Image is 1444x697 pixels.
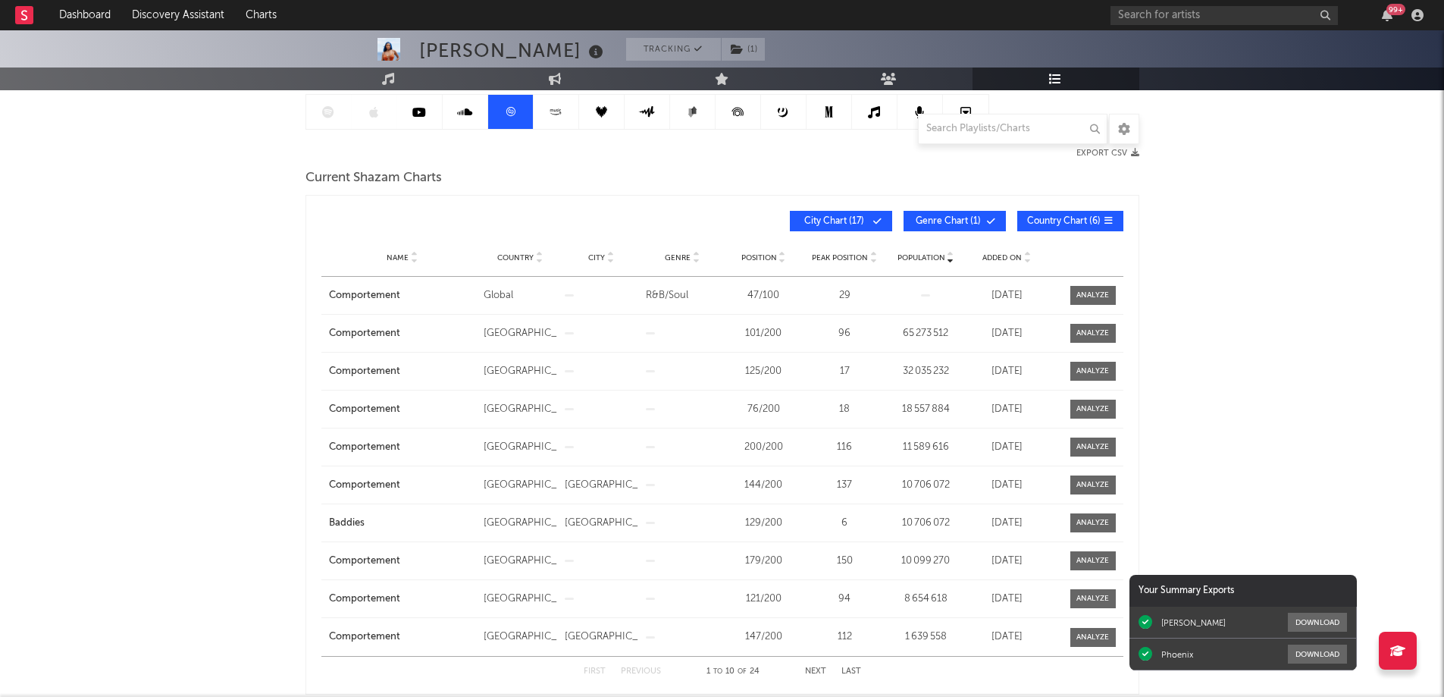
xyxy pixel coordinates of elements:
[329,288,476,303] a: Comportement
[484,516,557,531] div: [GEOGRAPHIC_DATA]
[484,629,557,645] div: [GEOGRAPHIC_DATA]
[738,668,747,675] span: of
[1288,613,1347,632] button: Download
[808,402,882,417] div: 18
[484,364,557,379] div: [GEOGRAPHIC_DATA]
[913,217,983,226] span: Genre Chart ( 1 )
[484,554,557,569] div: [GEOGRAPHIC_DATA]
[1288,645,1347,664] button: Download
[727,592,800,607] div: 121 / 200
[805,667,826,676] button: Next
[904,211,1006,231] button: Genre Chart(1)
[484,326,557,341] div: [GEOGRAPHIC_DATA]
[727,440,800,455] div: 200 / 200
[812,253,868,262] span: Peak Position
[1110,6,1338,25] input: Search for artists
[722,38,765,61] button: (1)
[1386,4,1405,15] div: 99 +
[727,364,800,379] div: 125 / 200
[497,253,534,262] span: Country
[808,364,882,379] div: 17
[1027,217,1101,226] span: Country Chart ( 6 )
[889,478,963,493] div: 10 706 072
[741,253,777,262] span: Position
[727,402,800,417] div: 76 / 200
[808,440,882,455] div: 116
[1161,649,1193,660] div: Phoenix
[621,667,661,676] button: Previous
[565,516,638,531] div: [GEOGRAPHIC_DATA]
[646,288,719,303] div: R&B/Soul
[982,253,1022,262] span: Added On
[808,554,882,569] div: 150
[970,592,1044,607] div: [DATE]
[889,516,963,531] div: 10 706 072
[808,326,882,341] div: 96
[329,629,476,645] a: Comportement
[484,402,557,417] div: [GEOGRAPHIC_DATA]
[889,629,963,645] div: 1 639 558
[584,667,606,676] button: First
[565,629,638,645] div: [GEOGRAPHIC_DATA]
[727,478,800,493] div: 144 / 200
[329,554,476,569] a: Comportement
[727,554,800,569] div: 179 / 200
[1129,575,1357,607] div: Your Summary Exports
[565,478,638,493] div: [GEOGRAPHIC_DATA]
[329,402,476,417] a: Comportement
[484,592,557,607] div: [GEOGRAPHIC_DATA]
[329,440,476,455] a: Comportement
[419,38,607,63] div: [PERSON_NAME]
[721,38,766,61] span: ( 1 )
[841,667,861,676] button: Last
[484,478,557,493] div: [GEOGRAPHIC_DATA]
[588,253,605,262] span: City
[727,326,800,341] div: 101 / 200
[897,253,945,262] span: Population
[329,326,476,341] a: Comportement
[970,440,1044,455] div: [DATE]
[305,169,442,187] span: Current Shazam Charts
[970,554,1044,569] div: [DATE]
[808,592,882,607] div: 94
[889,402,963,417] div: 18 557 884
[889,440,963,455] div: 11 589 616
[970,516,1044,531] div: [DATE]
[329,478,476,493] a: Comportement
[970,326,1044,341] div: [DATE]
[970,478,1044,493] div: [DATE]
[727,288,800,303] div: 47 / 100
[970,629,1044,645] div: [DATE]
[1161,617,1226,628] div: [PERSON_NAME]
[329,516,476,531] a: Baddies
[1076,149,1139,158] button: Export CSV
[1382,9,1392,21] button: 99+
[970,288,1044,303] div: [DATE]
[889,554,963,569] div: 10 099 270
[889,364,963,379] div: 32 035 232
[484,440,557,455] div: [GEOGRAPHIC_DATA]
[691,663,775,681] div: 1 10 24
[889,592,963,607] div: 8 654 618
[329,592,476,607] a: Comportement
[808,516,882,531] div: 6
[808,288,882,303] div: 29
[889,326,963,341] div: 65 273 512
[808,478,882,493] div: 137
[626,38,721,61] button: Tracking
[1017,211,1123,231] button: Country Chart(6)
[727,516,800,531] div: 129 / 200
[727,629,800,645] div: 147 / 200
[329,364,476,379] a: Comportement
[665,253,691,262] span: Genre
[713,668,722,675] span: to
[484,288,557,303] div: Global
